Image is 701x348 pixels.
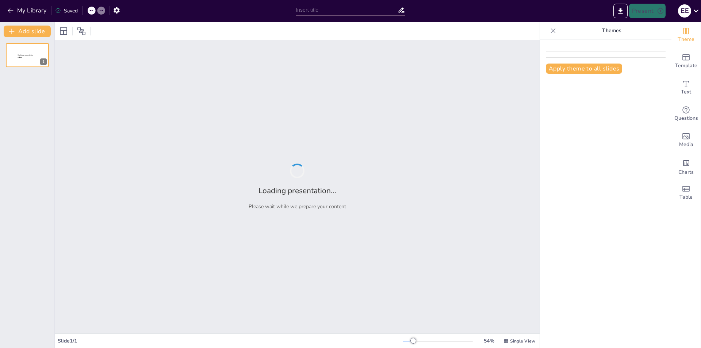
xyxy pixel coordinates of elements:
[613,4,628,18] button: Export to PowerPoint
[77,27,86,35] span: Position
[681,88,691,96] span: Text
[258,186,336,196] h2: Loading presentation...
[4,26,51,37] button: Add slide
[679,141,693,149] span: Media
[671,180,701,206] div: Add a table
[58,25,69,37] div: Layout
[296,5,398,15] input: Insert title
[671,48,701,74] div: Add ready made slides
[55,7,78,14] div: Saved
[58,337,403,344] div: Slide 1 / 1
[5,5,50,16] button: My Library
[510,338,535,344] span: Single View
[671,22,701,48] div: Change the overall theme
[674,114,698,122] span: Questions
[40,58,47,65] div: 1
[629,4,666,18] button: Present
[678,35,694,43] span: Theme
[671,101,701,127] div: Get real-time input from your audience
[546,64,622,74] button: Apply theme to all slides
[678,168,694,176] span: Charts
[671,74,701,101] div: Add text boxes
[675,62,697,70] span: Template
[6,43,49,67] div: 1
[559,22,664,39] p: Themes
[679,193,693,201] span: Table
[671,153,701,180] div: Add charts and graphs
[678,4,691,18] button: E E
[18,54,33,58] span: Sendsteps presentation editor
[480,337,498,344] div: 54 %
[671,127,701,153] div: Add images, graphics, shapes or video
[249,203,346,210] p: Please wait while we prepare your content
